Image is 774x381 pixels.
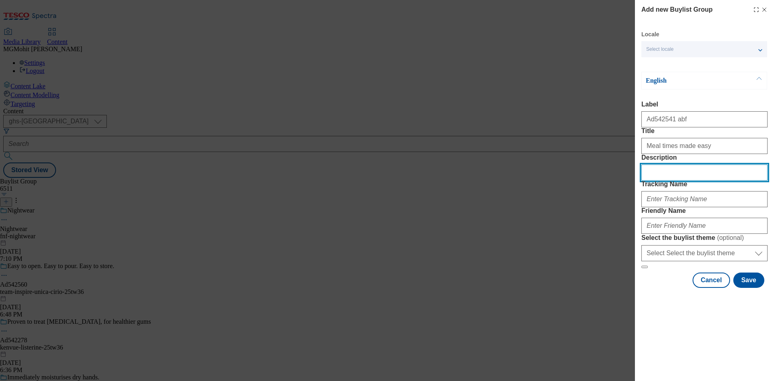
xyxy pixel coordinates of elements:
[641,218,768,234] input: Enter Friendly Name
[641,111,768,127] input: Enter Label
[641,154,768,161] label: Description
[641,32,659,37] label: Locale
[641,181,768,188] label: Tracking Name
[641,191,768,207] input: Enter Tracking Name
[693,273,730,288] button: Cancel
[641,127,768,135] label: Title
[641,164,768,181] input: Enter Description
[641,41,767,57] button: Select locale
[646,77,730,85] p: English
[717,234,744,241] span: ( optional )
[641,5,713,15] h4: Add new Buylist Group
[646,46,674,52] span: Select locale
[641,101,768,108] label: Label
[641,138,768,154] input: Enter Title
[641,234,768,242] label: Select the buylist theme
[733,273,764,288] button: Save
[641,207,768,214] label: Friendly Name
